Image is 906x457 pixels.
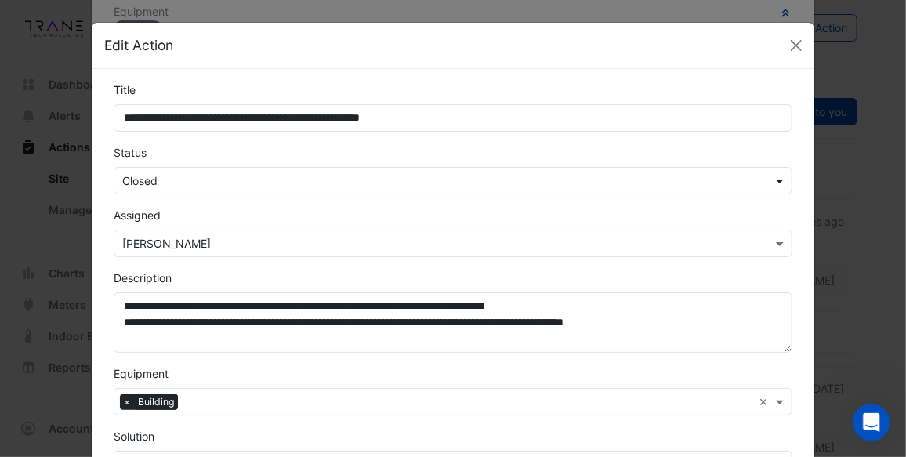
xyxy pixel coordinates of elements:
[114,144,147,161] label: Status
[120,394,134,410] span: ×
[114,428,154,444] label: Solution
[114,365,169,382] label: Equipment
[114,82,136,98] label: Title
[853,404,890,441] iframe: Intercom live chat
[134,394,178,410] span: Building
[114,207,161,223] label: Assigned
[104,35,173,56] h5: Edit Action
[114,270,172,286] label: Description
[785,34,808,57] button: Close
[759,394,772,410] span: Clear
